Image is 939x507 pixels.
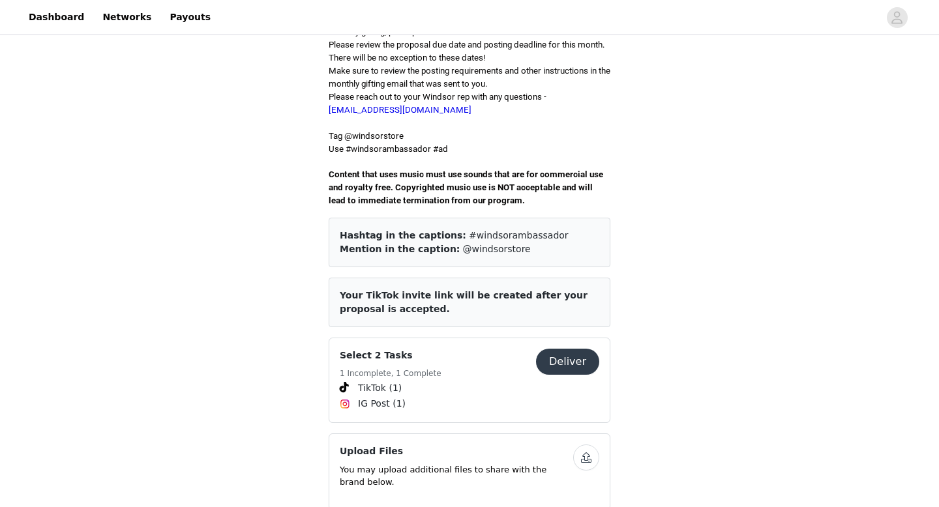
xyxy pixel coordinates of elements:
[469,230,569,240] span: #windsorambassador
[329,169,605,205] span: Content that uses music must use sounds that are for commercial use and royalty free. Copyrighted...
[329,66,610,89] span: Make sure to review the posting requirements and other instructions in the monthly gifting email ...
[329,92,546,115] span: Please reach out to your Windsor rep with any questions -
[329,40,605,63] span: Please review the proposal due date and posting deadline for this month. There will be no excepti...
[21,3,92,32] a: Dashboard
[358,381,402,395] span: TikTok (1)
[358,397,406,411] span: IG Post (1)
[340,444,573,458] h4: Upload Files
[340,463,573,489] p: You may upload additional files to share with the brand below.
[340,290,588,314] span: Your TikTok invite link will be created after your proposal is accepted.
[162,3,218,32] a: Payouts
[340,368,441,379] h5: 1 Incomplete, 1 Complete
[340,399,350,409] img: Instagram Icon
[329,338,610,423] div: Select 2 Tasks
[891,7,903,28] div: avatar
[536,349,599,375] button: Deliver
[329,144,448,154] span: Use #windsorambassador #ad
[329,131,404,141] span: Tag @windsorstore
[340,349,441,362] h4: Select 2 Tasks
[340,244,460,254] span: Mention in the caption:
[340,230,466,240] span: Hashtag in the captions:
[463,244,531,254] span: @windsorstore
[95,3,159,32] a: Networks
[329,105,471,115] a: [EMAIL_ADDRESS][DOMAIN_NAME]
